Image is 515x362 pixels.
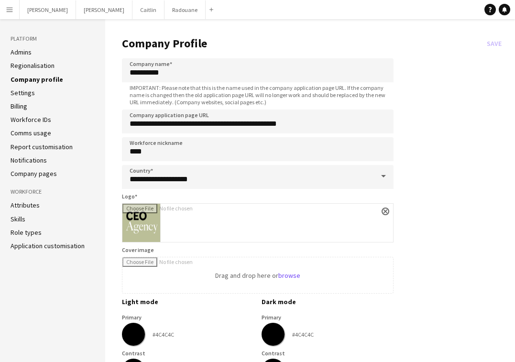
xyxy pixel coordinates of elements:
[292,331,314,338] div: #4C4C4C
[20,0,76,19] button: [PERSON_NAME]
[164,0,206,19] button: Radouane
[153,331,174,338] div: #4C4C4C
[11,102,27,110] a: Billing
[11,215,25,223] a: Skills
[11,228,42,237] a: Role types
[11,88,35,97] a: Settings
[11,34,95,43] h3: Platform
[11,129,51,137] a: Comms usage
[11,48,32,56] a: Admins
[11,156,47,165] a: Notifications
[11,201,40,209] a: Attributes
[11,143,73,151] a: Report customisation
[132,0,164,19] button: Caitlin
[122,36,483,51] h1: Company Profile
[11,61,55,70] a: Regionalisation
[76,0,132,19] button: [PERSON_NAME]
[11,75,63,84] a: Company profile
[11,169,57,178] a: Company pages
[262,297,394,306] h3: Dark mode
[122,84,394,106] span: IMPORTANT: Please note that this is the name used in the company application page URL. If the com...
[11,115,51,124] a: Workforce IDs
[11,187,95,196] h3: Workforce
[122,297,254,306] h3: Light mode
[11,241,85,250] a: Application customisation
